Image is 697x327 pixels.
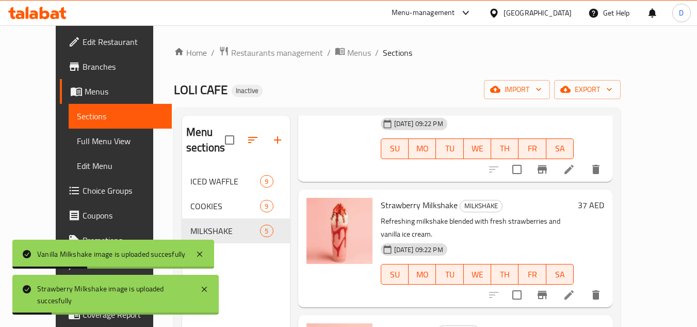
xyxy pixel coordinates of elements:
[464,264,491,285] button: WE
[578,198,604,212] h6: 37 AED
[186,124,225,155] h2: Menu sections
[583,157,608,182] button: delete
[491,138,518,159] button: TH
[409,264,436,285] button: MO
[583,283,608,307] button: delete
[60,79,172,104] a: Menus
[83,36,164,48] span: Edit Restaurant
[492,83,542,96] span: import
[504,7,572,19] div: [GEOGRAPHIC_DATA]
[530,157,555,182] button: Branch-specific-item
[390,119,447,129] span: [DATE] 09:22 PM
[182,169,290,194] div: ICED WAFFLE9
[69,104,172,129] a: Sections
[83,234,164,246] span: Promotions
[563,289,575,301] a: Edit menu item
[523,267,542,282] span: FR
[347,46,371,59] span: Menus
[83,308,164,321] span: Coverage Report
[37,248,185,260] div: Vanilla Milkshake image is uploaded succesfully
[85,85,164,98] span: Menus
[381,138,409,159] button: SU
[436,138,463,159] button: TU
[436,264,463,285] button: TU
[460,200,502,212] span: MILKSHAKE
[381,264,409,285] button: SU
[174,46,621,59] nav: breadcrumb
[381,197,458,213] span: Strawberry Milkshake
[77,135,164,147] span: Full Menu View
[260,225,273,237] div: items
[495,267,514,282] span: TH
[83,209,164,222] span: Coupons
[182,194,290,219] div: COOKIES9
[60,228,172,253] a: Promotions
[530,283,555,307] button: Branch-specific-item
[383,46,412,59] span: Sections
[190,200,260,212] span: COOKIES
[83,184,164,197] span: Choice Groups
[231,46,323,59] span: Restaurants management
[60,203,172,228] a: Coupons
[83,259,164,271] span: Menu disclaimer
[523,141,542,156] span: FR
[440,141,459,156] span: TU
[491,264,518,285] button: TH
[335,46,371,59] a: Menus
[468,267,487,282] span: WE
[550,267,570,282] span: SA
[484,80,550,99] button: import
[390,245,447,255] span: [DATE] 09:22 PM
[69,153,172,178] a: Edit Menu
[440,267,459,282] span: TU
[260,200,273,212] div: items
[37,283,190,306] div: Strawberry Milkshake image is uploaded succesfully
[190,225,260,237] span: MILKSHAKE
[219,129,240,151] span: Select all sections
[554,80,621,99] button: export
[327,46,331,59] li: /
[174,46,207,59] a: Home
[460,200,503,212] div: MILKSHAKE
[219,46,323,59] a: Restaurants management
[60,29,172,54] a: Edit Restaurant
[306,198,372,264] img: Strawberry Milkshake
[409,138,436,159] button: MO
[232,85,263,97] div: Inactive
[60,178,172,203] a: Choice Groups
[211,46,215,59] li: /
[77,160,164,172] span: Edit Menu
[385,141,404,156] span: SU
[518,264,546,285] button: FR
[506,284,528,306] span: Select to update
[261,177,272,186] span: 9
[550,141,570,156] span: SA
[381,215,574,241] p: Refreshing milkshake blended with fresh strawberries and vanilla ice cream.
[182,165,290,247] nav: Menu sections
[232,86,263,95] span: Inactive
[174,78,228,101] span: LOLI CAFE
[190,175,260,188] span: ICED WAFFLE
[506,159,528,180] span: Select to update
[464,138,491,159] button: WE
[69,129,172,153] a: Full Menu View
[60,54,172,79] a: Branches
[60,302,172,327] a: Coverage Report
[260,175,273,188] div: items
[385,267,404,282] span: SU
[83,60,164,73] span: Branches
[77,110,164,122] span: Sections
[679,7,684,19] span: D
[468,141,487,156] span: WE
[265,128,290,152] button: Add section
[495,141,514,156] span: TH
[546,138,574,159] button: SA
[413,141,432,156] span: MO
[261,201,272,211] span: 9
[562,83,612,96] span: export
[413,267,432,282] span: MO
[546,264,574,285] button: SA
[392,7,455,19] div: Menu-management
